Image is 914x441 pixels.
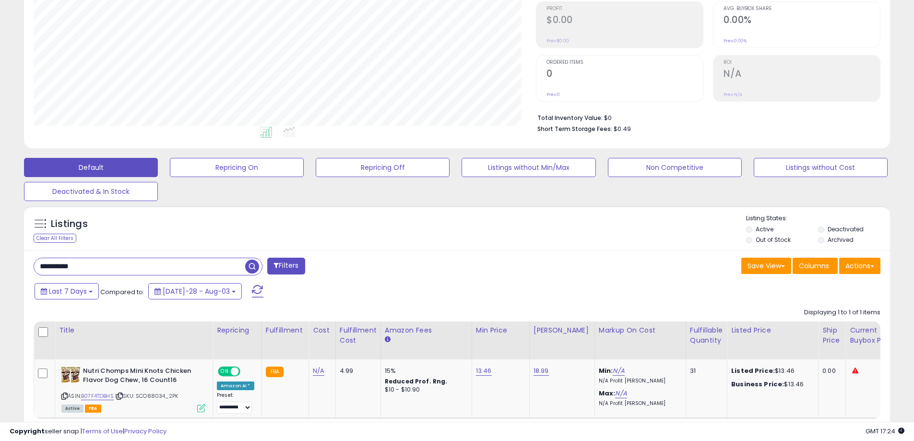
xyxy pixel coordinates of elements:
b: Max: [599,389,616,398]
li: $0 [537,111,873,123]
div: Fulfillable Quantity [690,325,723,346]
th: The percentage added to the cost of goods (COGS) that forms the calculator for Min & Max prices. [594,322,686,359]
label: Active [756,225,773,233]
span: 2025-08-11 17:24 GMT [866,427,904,436]
span: $0.49 [614,124,631,133]
span: [DATE]-28 - Aug-03 [163,286,230,296]
a: N/A [613,366,624,376]
div: Clear All Filters [34,234,76,243]
a: Terms of Use [82,427,123,436]
small: Prev: N/A [724,92,742,97]
h5: Listings [51,217,88,231]
span: Last 7 Days [49,286,87,296]
b: Reduced Prof. Rng. [385,377,448,385]
div: 15% [385,367,464,375]
span: All listings currently available for purchase on Amazon [61,405,83,413]
label: Out of Stock [756,236,791,244]
button: Repricing On [170,158,304,177]
small: FBA [266,367,284,377]
div: Ship Price [822,325,842,346]
button: Non Competitive [608,158,742,177]
small: Prev: 0.00% [724,38,747,44]
h2: 0.00% [724,14,880,27]
strong: Copyright [10,427,45,436]
b: Total Inventory Value: [537,114,603,122]
small: Amazon Fees. [385,335,391,344]
span: FBA [85,405,101,413]
div: $10 - $10.90 [385,386,464,394]
div: Preset: [217,392,254,414]
span: ON [219,368,231,376]
span: Profit [546,6,703,12]
div: [PERSON_NAME] [534,325,591,335]
button: Default [24,158,158,177]
div: Fulfillment Cost [340,325,377,346]
div: Min Price [476,325,525,335]
a: Privacy Policy [124,427,166,436]
p: N/A Profit [PERSON_NAME] [599,378,678,384]
a: 18.99 [534,366,549,376]
div: Displaying 1 to 1 of 1 items [804,308,880,317]
a: N/A [313,366,324,376]
div: Cost [313,325,332,335]
h2: $0.00 [546,14,703,27]
a: B07F4TDBHS [81,392,114,400]
b: Short Term Storage Fees: [537,125,612,133]
button: Listings without Cost [754,158,888,177]
div: $13.46 [731,367,811,375]
b: Nutri Chomps Mini Knots Chicken Flavor Dog Chew, 16 Count16 [83,367,200,387]
div: Title [59,325,209,335]
div: 31 [690,367,720,375]
div: Amazon Fees [385,325,468,335]
small: Prev: 0 [546,92,560,97]
div: Fulfillment [266,325,305,335]
small: Prev: $0.00 [546,38,569,44]
button: [DATE]-28 - Aug-03 [148,283,242,299]
button: Filters [267,258,305,274]
button: Actions [839,258,880,274]
img: 51y0sfW6ikL._SL40_.jpg [61,367,81,383]
b: Listed Price: [731,366,775,375]
button: Save View [741,258,791,274]
div: Listed Price [731,325,814,335]
a: 13.46 [476,366,492,376]
h2: N/A [724,68,880,81]
span: Compared to: [100,287,144,297]
button: Last 7 Days [35,283,99,299]
div: 0.00 [822,367,838,375]
label: Deactivated [828,225,864,233]
label: Archived [828,236,854,244]
span: OFF [239,368,254,376]
button: Columns [793,258,838,274]
div: Repricing [217,325,258,335]
b: Business Price: [731,380,784,389]
button: Repricing Off [316,158,450,177]
h2: 0 [546,68,703,81]
span: Columns [799,261,829,271]
button: Listings without Min/Max [462,158,595,177]
div: seller snap | | [10,427,166,436]
b: Min: [599,366,613,375]
p: N/A Profit [PERSON_NAME] [599,400,678,407]
div: ASIN: [61,367,205,411]
div: 4.99 [340,367,373,375]
span: | SKU: SCO88034_2PK [115,392,178,400]
div: Markup on Cost [599,325,682,335]
button: Deactivated & In Stock [24,182,158,201]
div: Amazon AI * [217,381,254,390]
span: Avg. Buybox Share [724,6,880,12]
div: $13.46 [731,380,811,389]
div: Current Buybox Price [850,325,899,346]
span: ROI [724,60,880,65]
a: N/A [615,389,627,398]
p: Listing States: [746,214,890,223]
span: Ordered Items [546,60,703,65]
